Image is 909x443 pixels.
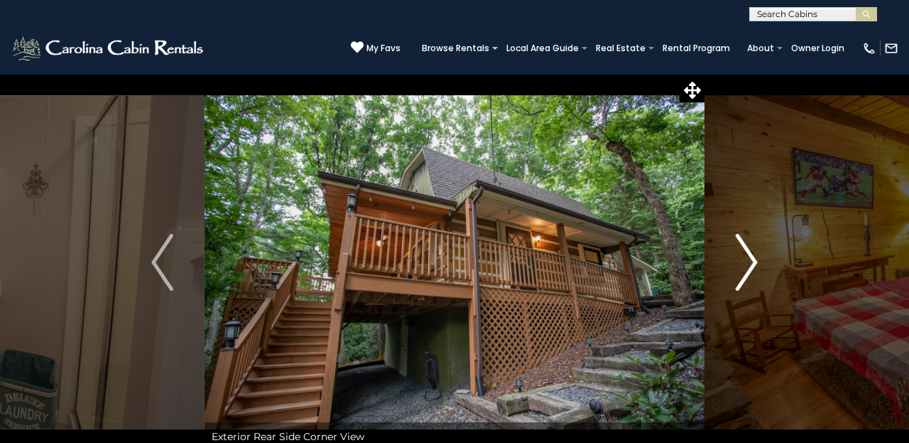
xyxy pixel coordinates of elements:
[415,38,496,58] a: Browse Rentals
[736,234,757,291] img: arrow
[884,41,898,55] img: mail-regular-white.png
[11,34,207,63] img: White-1-2.png
[366,42,401,55] span: My Favs
[655,38,737,58] a: Rental Program
[589,38,653,58] a: Real Estate
[351,41,401,55] a: My Favs
[784,38,851,58] a: Owner Login
[740,38,781,58] a: About
[499,38,586,58] a: Local Area Guide
[862,41,876,55] img: phone-regular-white.png
[151,234,173,291] img: arrow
